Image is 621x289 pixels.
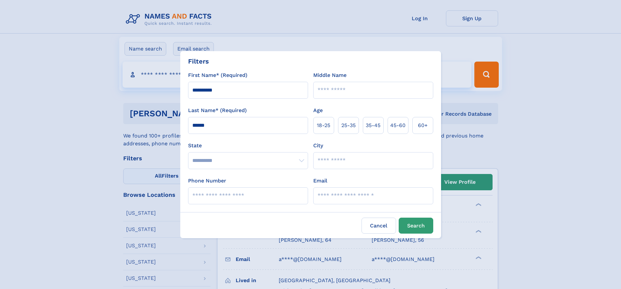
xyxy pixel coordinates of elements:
[341,122,356,129] span: 25‑35
[313,177,327,185] label: Email
[366,122,380,129] span: 35‑45
[313,71,347,79] label: Middle Name
[313,142,323,150] label: City
[317,122,330,129] span: 18‑25
[390,122,406,129] span: 45‑60
[313,107,323,114] label: Age
[188,142,308,150] label: State
[362,218,396,234] label: Cancel
[188,177,226,185] label: Phone Number
[188,56,209,66] div: Filters
[188,71,247,79] label: First Name* (Required)
[418,122,428,129] span: 60+
[399,218,433,234] button: Search
[188,107,247,114] label: Last Name* (Required)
